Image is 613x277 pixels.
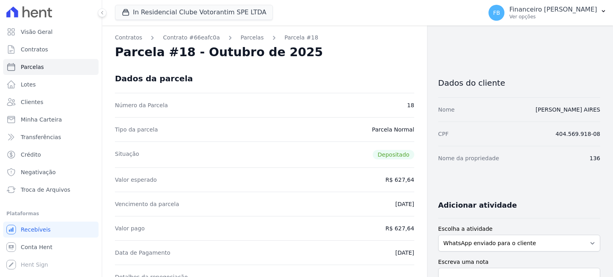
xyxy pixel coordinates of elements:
[21,133,61,141] span: Transferências
[21,186,70,194] span: Troca de Arquivos
[509,14,597,20] p: Ver opções
[115,45,323,59] h2: Parcela #18 - Outubro de 2025
[115,101,168,109] dt: Número da Parcela
[21,243,52,251] span: Conta Hent
[115,5,273,20] button: In Residencial Clube Votorantim SPE LTDA
[21,81,36,88] span: Lotes
[536,106,600,113] a: [PERSON_NAME] AIRES
[3,24,99,40] a: Visão Geral
[3,59,99,75] a: Parcelas
[3,147,99,163] a: Crédito
[163,33,219,42] a: Contrato #66eafc0a
[285,33,318,42] a: Parcela #18
[115,33,142,42] a: Contratos
[6,209,95,218] div: Plataformas
[3,222,99,238] a: Recebíveis
[493,10,500,16] span: FB
[21,226,51,234] span: Recebíveis
[115,74,193,83] div: Dados da parcela
[115,126,158,134] dt: Tipo da parcela
[556,130,600,138] dd: 404.569.918-08
[3,112,99,128] a: Minha Carteira
[395,249,414,257] dd: [DATE]
[21,98,43,106] span: Clientes
[3,239,99,255] a: Conta Hent
[438,154,499,162] dt: Nome da propriedade
[115,249,170,257] dt: Data de Pagamento
[21,28,53,36] span: Visão Geral
[438,78,600,88] h3: Dados do cliente
[482,2,613,24] button: FB Financeiro [PERSON_NAME] Ver opções
[115,150,139,159] dt: Situação
[407,101,414,109] dd: 18
[241,33,264,42] a: Parcelas
[3,94,99,110] a: Clientes
[589,154,600,162] dd: 136
[3,129,99,145] a: Transferências
[3,77,99,92] a: Lotes
[438,130,449,138] dt: CPF
[386,224,414,232] dd: R$ 627,64
[372,126,414,134] dd: Parcela Normal
[21,45,48,53] span: Contratos
[21,168,56,176] span: Negativação
[21,63,44,71] span: Parcelas
[3,182,99,198] a: Troca de Arquivos
[438,200,517,210] h3: Adicionar atividade
[115,33,414,42] nav: Breadcrumb
[438,225,600,233] label: Escolha a atividade
[386,176,414,184] dd: R$ 627,64
[115,200,179,208] dt: Vencimento da parcela
[395,200,414,208] dd: [DATE]
[438,258,600,266] label: Escreva uma nota
[115,224,145,232] dt: Valor pago
[373,150,414,159] span: Depositado
[509,6,597,14] p: Financeiro [PERSON_NAME]
[21,151,41,159] span: Crédito
[21,116,62,124] span: Minha Carteira
[438,106,455,114] dt: Nome
[3,41,99,57] a: Contratos
[115,176,157,184] dt: Valor esperado
[3,164,99,180] a: Negativação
